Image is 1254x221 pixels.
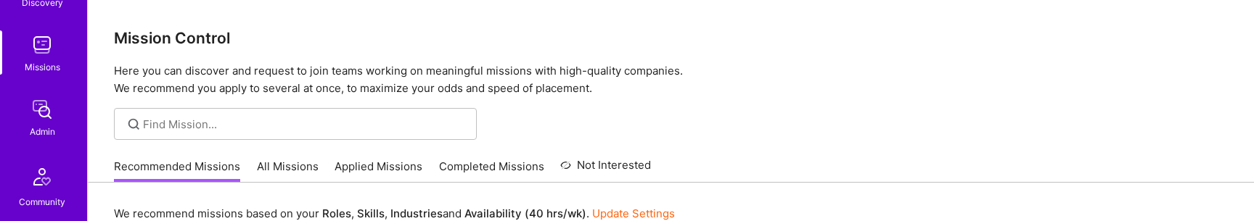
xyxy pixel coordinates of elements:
[126,116,142,133] i: icon SearchGrey
[28,30,57,59] img: teamwork
[335,159,422,183] a: Applied Missions
[390,207,443,220] b: Industries
[114,159,240,183] a: Recommended Missions
[560,157,651,183] a: Not Interested
[19,194,65,209] div: Community
[30,124,55,139] div: Admin
[439,159,544,183] a: Completed Missions
[322,207,351,220] b: Roles
[257,159,319,183] a: All Missions
[592,207,675,220] a: Update Settings
[143,117,466,132] input: Find Mission...
[114,206,675,221] p: We recommend missions based on your , , and .
[357,207,385,220] b: Skills
[28,95,57,124] img: admin teamwork
[464,207,586,220] b: Availability (40 hrs/wk)
[25,159,60,194] img: Community
[114,62,1228,97] p: Here you can discover and request to join teams working on meaningful missions with high-quality ...
[25,59,60,75] div: Missions
[114,29,1228,47] h3: Mission Control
